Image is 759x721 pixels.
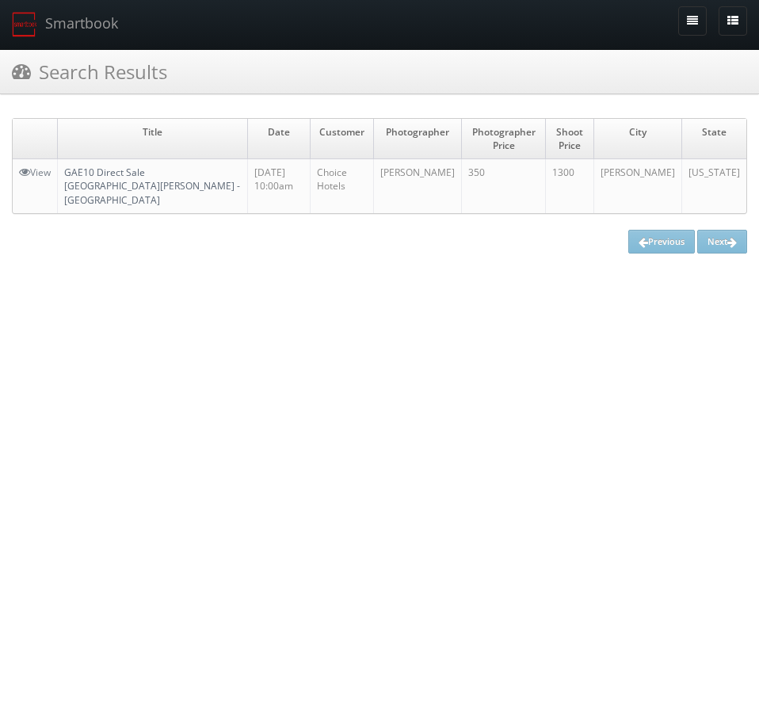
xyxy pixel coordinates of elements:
td: City [593,119,681,159]
h3: Search Results [12,58,167,86]
td: [DATE] 10:00am [247,159,310,213]
td: Photographer Price [461,119,546,159]
td: Photographer [373,119,461,159]
td: 350 [461,159,546,213]
td: Shoot Price [546,119,594,159]
td: Date [247,119,310,159]
a: View [19,166,51,179]
td: [PERSON_NAME] [373,159,461,213]
img: smartbook-logo.png [12,12,37,37]
td: State [681,119,746,159]
td: Choice Hotels [310,159,373,213]
td: 1300 [546,159,594,213]
td: Customer [310,119,373,159]
td: [US_STATE] [681,159,746,213]
a: GAE10 Direct Sale [GEOGRAPHIC_DATA][PERSON_NAME] - [GEOGRAPHIC_DATA] [64,166,240,206]
td: Title [58,119,248,159]
td: [PERSON_NAME] [593,159,681,213]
